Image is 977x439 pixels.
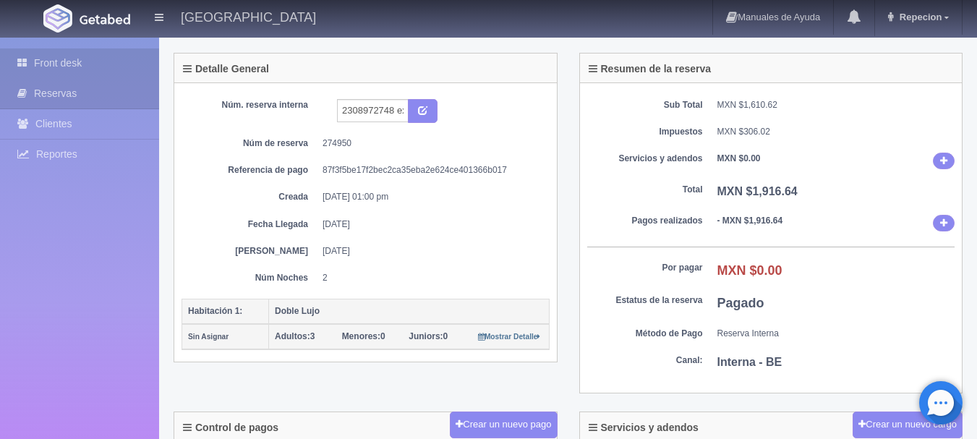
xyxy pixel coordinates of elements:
h4: Detalle General [183,64,269,74]
dd: Reserva Interna [717,328,955,340]
b: - MXN $1,916.64 [717,216,783,226]
dt: Núm de reserva [192,137,308,150]
span: 3 [275,331,315,341]
dt: Impuestos [587,126,703,138]
dd: 274950 [323,137,539,150]
dt: Fecha Llegada [192,218,308,231]
span: 0 [342,331,385,341]
dt: Servicios y adendos [587,153,703,165]
dt: Núm Noches [192,272,308,284]
button: Crear un nuevo cargo [853,412,963,438]
dt: Referencia de pago [192,164,308,176]
small: Sin Asignar [188,333,229,341]
dt: Estatus de la reserva [587,294,703,307]
dt: Creada [192,191,308,203]
dt: Sub Total [587,99,703,111]
strong: Adultos: [275,331,310,341]
dt: [PERSON_NAME] [192,245,308,257]
img: Getabed [43,4,72,33]
h4: Control de pagos [183,422,278,433]
dt: Por pagar [587,262,703,274]
span: 0 [409,331,448,341]
a: Mostrar Detalle [478,331,541,341]
h4: Servicios y adendos [589,422,699,433]
small: Mostrar Detalle [478,333,541,341]
b: MXN $1,916.64 [717,185,798,197]
dd: MXN $306.02 [717,126,955,138]
dd: [DATE] [323,218,539,231]
img: Getabed [80,14,130,25]
dd: [DATE] [323,245,539,257]
dt: Método de Pago [587,328,703,340]
dd: 2 [323,272,539,284]
dt: Total [587,184,703,196]
strong: Juniors: [409,331,443,341]
b: Pagado [717,296,764,310]
h4: [GEOGRAPHIC_DATA] [181,7,316,25]
dt: Canal: [587,354,703,367]
dd: [DATE] 01:00 pm [323,191,539,203]
dd: 87f3f5be17f2bec2ca35eba2e624ce401366b017 [323,164,539,176]
dt: Pagos realizados [587,215,703,227]
b: MXN $0.00 [717,153,761,163]
b: Interna - BE [717,356,782,368]
strong: Menores: [342,331,380,341]
h4: Resumen de la reserva [589,64,712,74]
b: MXN $0.00 [717,263,782,278]
dt: Núm. reserva interna [192,99,308,111]
b: Habitación 1: [188,306,242,316]
button: Crear un nuevo pago [450,412,557,438]
span: Repecion [896,12,942,22]
th: Doble Lujo [269,299,550,324]
dd: MXN $1,610.62 [717,99,955,111]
